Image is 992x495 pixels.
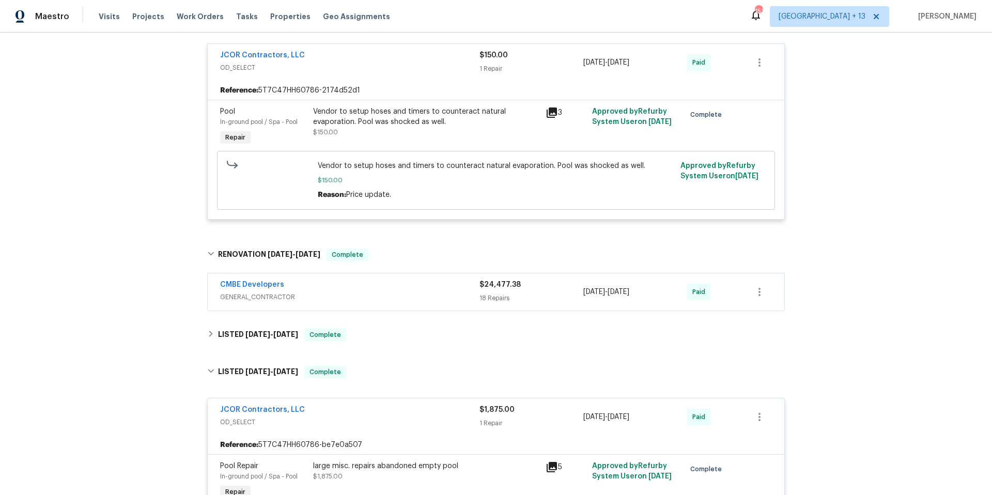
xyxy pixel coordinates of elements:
h6: RENOVATION [218,249,320,261]
span: Paid [692,412,709,422]
div: RENOVATION [DATE]-[DATE]Complete [204,238,788,271]
span: Visits [99,11,120,22]
b: Reference: [220,440,258,450]
span: In-ground pool / Spa - Pool [220,473,298,479]
span: $24,477.38 [479,281,521,288]
span: $150.00 [318,175,675,185]
span: - [245,368,298,375]
a: JCOR Contractors, LLC [220,406,305,413]
span: GENERAL_CONTRACTOR [220,292,479,302]
span: In-ground pool / Spa - Pool [220,119,298,125]
h6: LISTED [218,329,298,341]
div: large misc. repairs abandoned empty pool [313,461,539,471]
span: $150.00 [313,129,338,135]
span: $1,875.00 [313,473,343,479]
span: $1,875.00 [479,406,515,413]
span: [DATE] [273,368,298,375]
b: Reference: [220,85,258,96]
h6: LISTED [218,366,298,378]
span: - [268,251,320,258]
span: [PERSON_NAME] [914,11,977,22]
span: - [245,331,298,338]
span: Price update. [346,191,391,198]
span: [DATE] [296,251,320,258]
div: 1 Repair [479,418,583,428]
div: 3 [546,106,586,119]
a: CMBE Developers [220,281,284,288]
span: [DATE] [268,251,292,258]
div: 5T7C47HH60786-2174d52d1 [208,81,784,100]
span: Complete [690,110,726,120]
span: Complete [305,367,345,377]
div: Vendor to setup hoses and timers to counteract natural evaporation. Pool was shocked as well. [313,106,539,127]
span: [DATE] [648,473,672,480]
span: [DATE] [608,59,629,66]
span: Paid [692,57,709,68]
span: Pool Repair [220,462,258,470]
span: [GEOGRAPHIC_DATA] + 13 [779,11,865,22]
div: 5 [546,461,586,473]
div: 1 Repair [479,64,583,74]
div: LISTED [DATE]-[DATE]Complete [204,322,788,347]
span: OD_SELECT [220,417,479,427]
span: Reason: [318,191,346,198]
span: Approved by Refurby System User on [592,108,672,126]
div: 5T7C47HH60786-be7e0a507 [208,436,784,454]
span: [DATE] [245,368,270,375]
span: Maestro [35,11,69,22]
span: [DATE] [648,118,672,126]
span: [DATE] [583,288,605,296]
div: 153 [755,6,762,17]
span: Repair [221,132,250,143]
span: [DATE] [608,413,629,421]
span: Complete [305,330,345,340]
span: Vendor to setup hoses and timers to counteract natural evaporation. Pool was shocked as well. [318,161,675,171]
span: Tasks [236,13,258,20]
div: LISTED [DATE]-[DATE]Complete [204,355,788,389]
span: Complete [328,250,367,260]
span: [DATE] [608,288,629,296]
span: Approved by Refurby System User on [592,462,672,480]
span: [DATE] [583,59,605,66]
span: Geo Assignments [323,11,390,22]
span: - [583,412,629,422]
span: [DATE] [583,413,605,421]
span: [DATE] [245,331,270,338]
span: Projects [132,11,164,22]
div: 18 Repairs [479,293,583,303]
span: Paid [692,287,709,297]
span: Complete [690,464,726,474]
span: - [583,57,629,68]
span: [DATE] [735,173,758,180]
span: Work Orders [177,11,224,22]
a: JCOR Contractors, LLC [220,52,305,59]
span: - [583,287,629,297]
span: $150.00 [479,52,508,59]
span: Properties [270,11,311,22]
span: Approved by Refurby System User on [680,162,758,180]
span: OD_SELECT [220,63,479,73]
span: [DATE] [273,331,298,338]
span: Pool [220,108,235,115]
